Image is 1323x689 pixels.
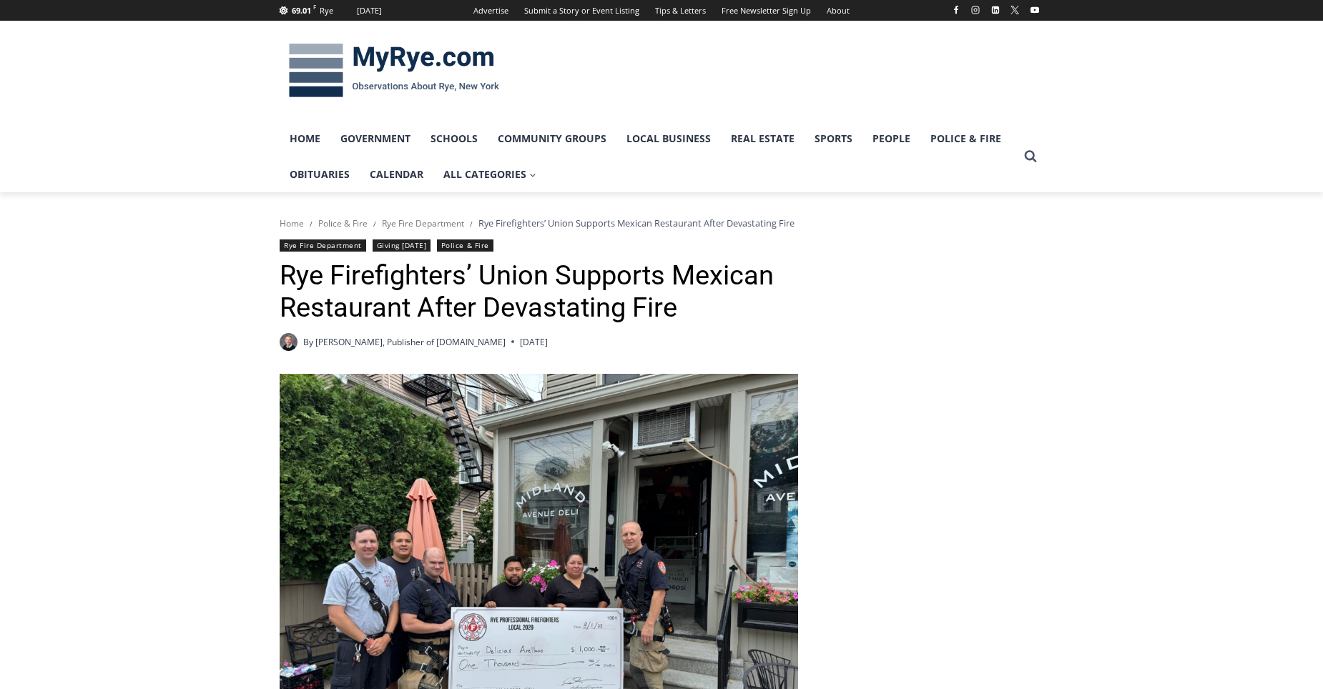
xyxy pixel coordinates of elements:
[310,219,313,229] span: /
[373,239,431,252] a: Giving [DATE]
[360,157,433,192] a: Calendar
[318,217,368,229] a: Police & Fire
[280,333,297,351] a: Author image
[292,5,311,16] span: 69.01
[1006,1,1023,19] a: X
[280,239,366,252] a: Rye Fire Department
[280,121,330,157] a: Home
[280,259,798,324] h1: Rye Firefighters’ Union Supports Mexican Restaurant After Devastating Fire
[967,1,984,19] a: Instagram
[330,121,420,157] a: Government
[1026,1,1043,19] a: YouTube
[721,121,805,157] a: Real Estate
[280,216,798,230] nav: Breadcrumbs
[805,121,862,157] a: Sports
[420,121,488,157] a: Schools
[280,217,304,229] a: Home
[443,167,536,182] span: All Categories
[357,4,382,17] div: [DATE]
[478,217,795,229] span: Rye Firefighters’ Union Supports Mexican Restaurant After Devastating Fire
[862,121,920,157] a: People
[520,335,548,349] time: [DATE]
[315,336,506,348] a: [PERSON_NAME], Publisher of [DOMAIN_NAME]
[313,3,316,11] span: F
[280,121,1018,193] nav: Primary Navigation
[470,219,473,229] span: /
[280,157,360,192] a: Obituaries
[920,121,1011,157] a: Police & Fire
[382,217,464,229] a: Rye Fire Department
[616,121,721,157] a: Local Business
[280,34,508,108] img: MyRye.com
[320,4,333,17] div: Rye
[437,239,493,252] a: Police & Fire
[433,157,546,192] a: All Categories
[1018,144,1043,169] button: View Search Form
[488,121,616,157] a: Community Groups
[373,219,376,229] span: /
[948,1,965,19] a: Facebook
[987,1,1004,19] a: Linkedin
[303,335,313,349] span: By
